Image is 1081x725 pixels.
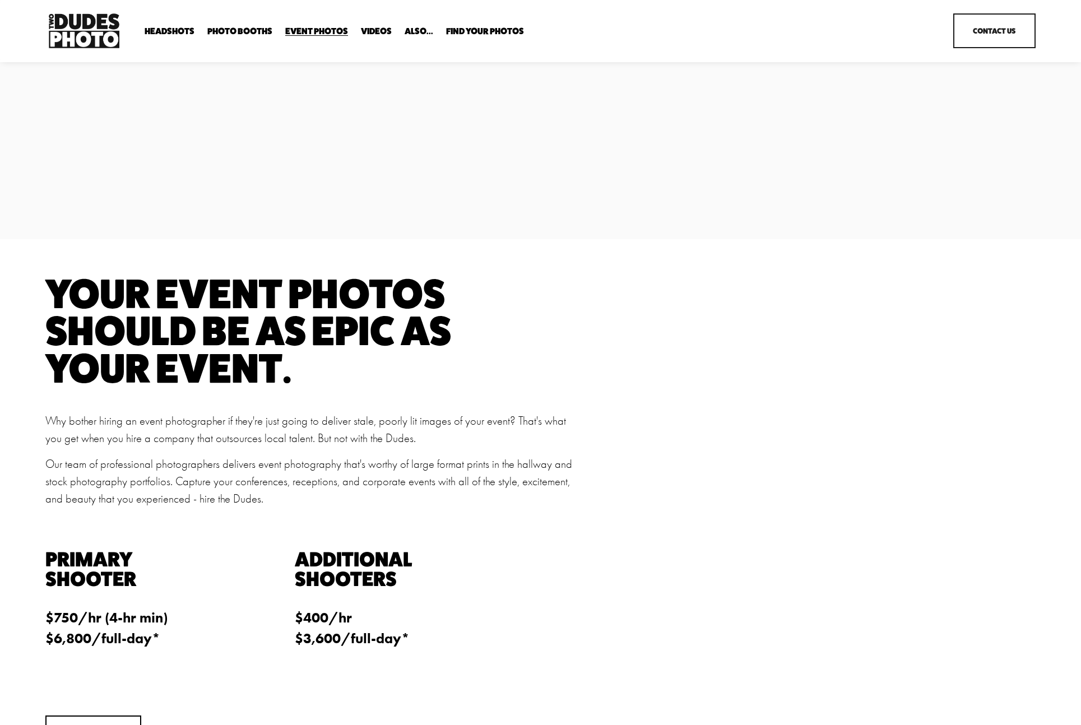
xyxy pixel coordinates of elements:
a: folder dropdown [145,26,194,37]
a: Videos [361,26,392,37]
span: Headshots [145,27,194,36]
p: Our team of professional photographers delivers event photography that's worthy of large format p... [45,456,579,508]
span: Photo Booths [207,27,272,36]
a: folder dropdown [207,26,272,37]
h3: Primary Shooter [45,550,247,589]
span: Also... [405,27,433,36]
p: Why bother hiring an event photographer if they're just going to deliver stale, poorly lit images... [45,412,579,447]
h3: AdditionaL Shooters [295,550,579,589]
a: folder dropdown [446,26,524,37]
a: Contact Us [953,13,1036,48]
strong: $6,800/full-day* [45,630,160,647]
h1: your event photos should be as epic as your event. [45,275,537,387]
a: Event Photos [285,26,348,37]
span: Find Your Photos [446,27,524,36]
img: Two Dudes Photo | Headshots, Portraits &amp; Photo Booths [45,11,123,51]
strong: $3,600/full-day* [295,630,410,647]
strong: $750/hr (4-hr min) [45,609,168,626]
a: folder dropdown [405,26,433,37]
strong: $400/hr [295,609,352,626]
